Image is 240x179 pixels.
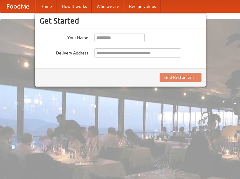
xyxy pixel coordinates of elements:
[35,0,57,13] a: Home
[39,16,201,25] h3: Get Started
[92,0,124,13] a: Who we are
[39,33,88,41] label: Your Name
[0,0,35,13] a: FoodMe
[57,0,92,13] a: How it works
[124,0,161,13] a: Recipe videos
[160,73,201,82] button: Find Restaurants!
[39,48,88,56] label: Delivery Address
